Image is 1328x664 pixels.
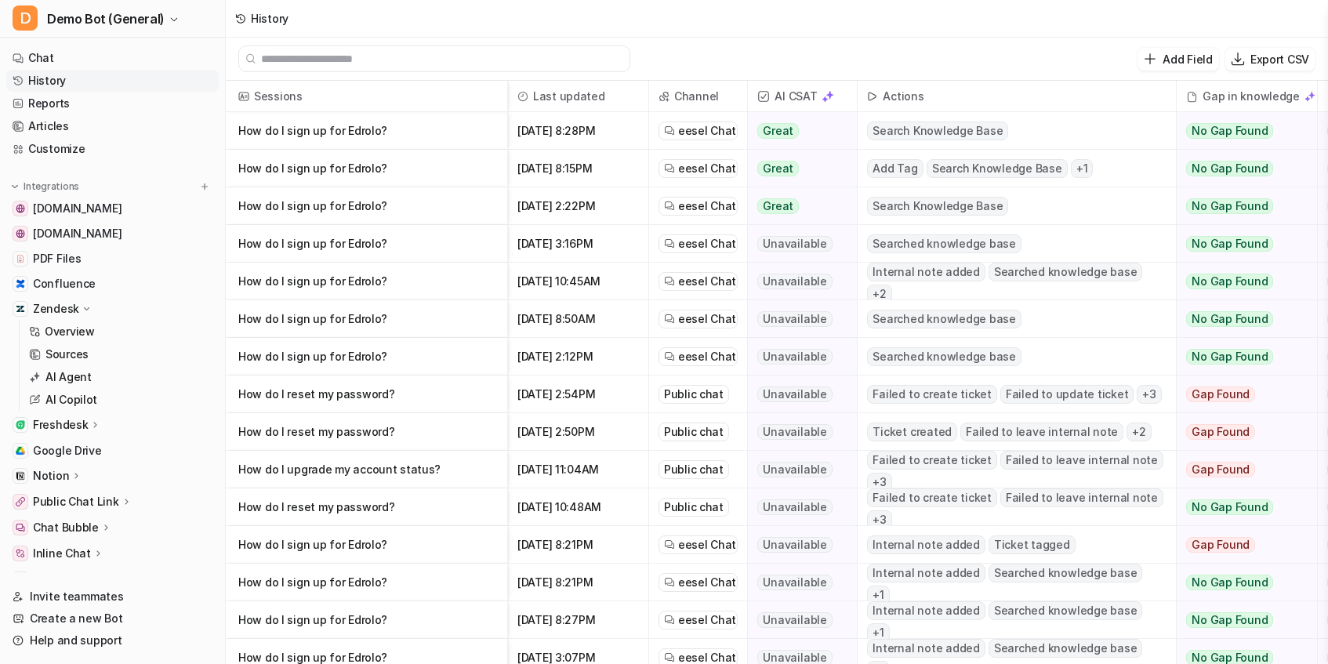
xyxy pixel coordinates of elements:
[23,389,219,411] a: AI Copilot
[1177,376,1305,413] button: Gap Found
[664,575,732,590] a: eesel Chat
[33,201,122,216] span: [DOMAIN_NAME]
[6,273,219,295] a: ConfluenceConfluence
[238,150,495,187] p: How do I sign up for Edrolo?
[33,276,96,292] span: Confluence
[514,112,642,150] span: [DATE] 8:28PM
[664,125,675,136] img: eeselChat
[1186,575,1273,590] span: No Gap Found
[678,612,736,628] span: eesel Chat
[664,238,675,249] img: eeselChat
[514,187,642,225] span: [DATE] 2:22PM
[867,234,1021,253] span: Searched knowledge base
[1177,338,1305,376] button: No Gap Found
[748,187,847,225] button: Great
[664,311,732,327] a: eesel Chat
[238,376,495,413] p: How do I reset my password?
[16,204,25,213] img: www.airbnb.com
[659,423,729,441] div: Public chat
[867,639,985,658] span: Internal note added
[1000,488,1163,507] span: Failed to leave internal note
[664,163,675,174] img: eeselChat
[514,488,642,526] span: [DATE] 10:48AM
[238,112,495,150] p: How do I sign up for Edrolo?
[664,198,732,214] a: eesel Chat
[664,276,675,287] img: eeselChat
[659,385,729,404] div: Public chat
[9,181,20,192] img: expand menu
[16,497,25,506] img: Public Chat Link
[33,520,99,535] p: Chat Bubble
[16,446,25,455] img: Google Drive
[1183,81,1311,112] div: Gap in knowledge
[664,201,675,212] img: eeselChat
[757,349,832,365] span: Unavailable
[1186,349,1273,365] span: No Gap Found
[16,523,25,532] img: Chat Bubble
[989,564,1142,582] span: Searched knowledge base
[757,424,832,440] span: Unavailable
[757,198,799,214] span: Great
[867,347,1021,366] span: Searched knowledge base
[678,311,736,327] span: eesel Chat
[1177,526,1305,564] button: Gap Found
[6,630,219,651] a: Help and support
[514,376,642,413] span: [DATE] 2:54PM
[1186,236,1273,252] span: No Gap Found
[45,347,89,362] p: Sources
[748,112,847,150] button: Great
[927,159,1068,178] span: Search Knowledge Base
[251,10,288,27] div: History
[757,161,799,176] span: Great
[13,5,38,31] span: D
[1177,601,1305,639] button: No Gap Found
[757,274,832,289] span: Unavailable
[867,510,892,529] span: + 3
[1186,386,1255,402] span: Gap Found
[664,123,732,139] a: eesel Chat
[45,369,92,385] p: AI Agent
[514,81,642,112] span: Last updated
[1186,537,1255,553] span: Gap Found
[514,413,642,451] span: [DATE] 2:50PM
[238,564,495,601] p: How do I sign up for Edrolo?
[867,601,985,620] span: Internal note added
[757,236,832,252] span: Unavailable
[33,571,62,587] p: Slack
[238,300,495,338] p: How do I sign up for Edrolo?
[867,488,996,507] span: Failed to create ticket
[960,423,1123,441] span: Failed to leave internal note
[514,601,642,639] span: [DATE] 8:27PM
[989,535,1076,554] span: Ticket tagged
[45,392,97,408] p: AI Copilot
[659,498,729,517] div: Public chat
[199,181,210,192] img: menu_add.svg
[664,612,732,628] a: eesel Chat
[1177,564,1305,601] button: No Gap Found
[1186,499,1273,515] span: No Gap Found
[1177,488,1305,526] button: No Gap Found
[514,225,642,263] span: [DATE] 3:16PM
[514,300,642,338] span: [DATE] 8:50AM
[6,586,219,608] a: Invite teammates
[6,248,219,270] a: PDF FilesPDF Files
[33,251,81,267] span: PDF Files
[867,197,1008,216] span: Search Knowledge Base
[238,451,495,488] p: How do I upgrade my account status?
[1186,161,1273,176] span: No Gap Found
[1225,48,1315,71] button: Export CSV
[664,615,675,626] img: eeselChat
[232,81,501,112] span: Sessions
[1163,51,1212,67] p: Add Field
[33,494,119,510] p: Public Chat Link
[238,413,495,451] p: How do I reset my password?
[16,304,25,314] img: Zendesk
[754,81,851,112] span: AI CSAT
[867,451,996,470] span: Failed to create ticket
[664,236,732,252] a: eesel Chat
[1137,385,1162,404] span: + 3
[238,338,495,376] p: How do I sign up for Edrolo?
[664,537,732,553] a: eesel Chat
[16,549,25,558] img: Inline Chat
[1186,612,1273,628] span: No Gap Found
